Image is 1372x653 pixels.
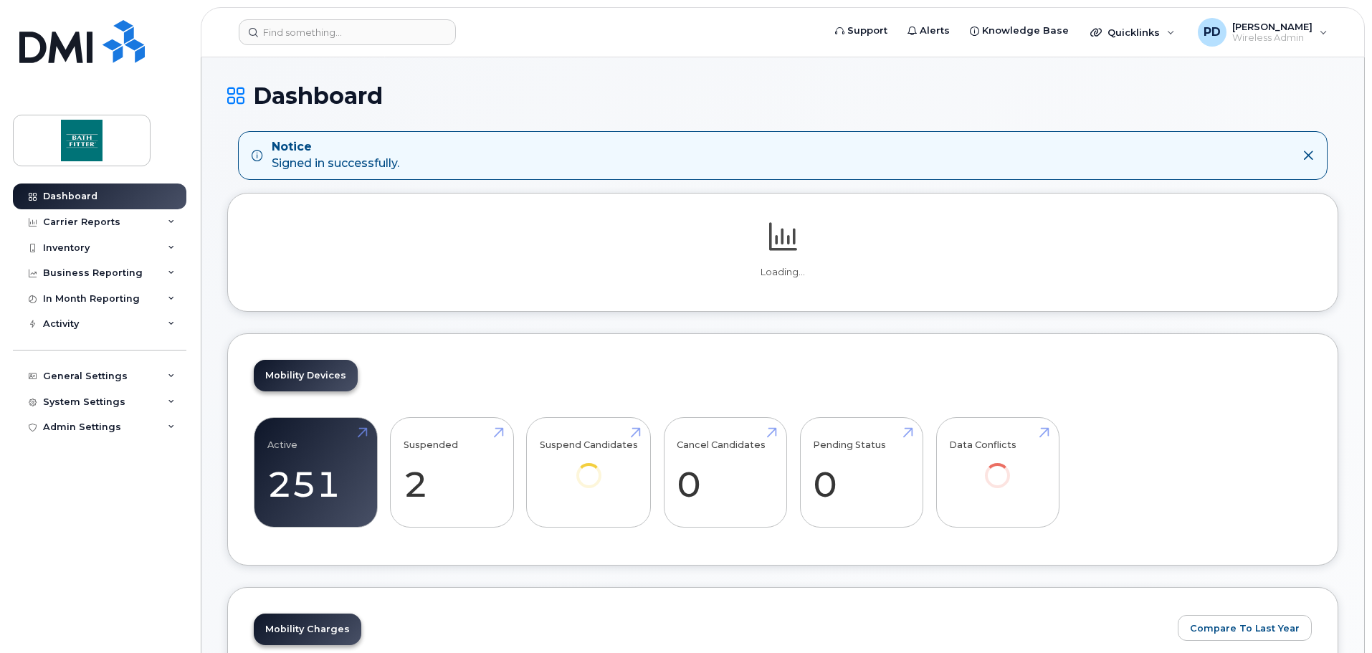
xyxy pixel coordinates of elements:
[272,139,399,156] strong: Notice
[404,425,500,520] a: Suspended 2
[813,425,910,520] a: Pending Status 0
[540,425,638,507] a: Suspend Candidates
[1190,621,1300,635] span: Compare To Last Year
[227,83,1338,108] h1: Dashboard
[267,425,364,520] a: Active 251
[254,614,361,645] a: Mobility Charges
[254,360,358,391] a: Mobility Devices
[949,425,1046,507] a: Data Conflicts
[254,266,1312,279] p: Loading...
[272,139,399,172] div: Signed in successfully.
[1178,615,1312,641] button: Compare To Last Year
[677,425,773,520] a: Cancel Candidates 0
